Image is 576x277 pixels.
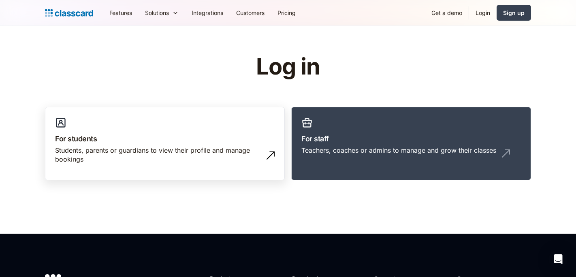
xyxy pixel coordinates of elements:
div: Solutions [145,9,169,17]
a: Customers [230,4,271,22]
h1: Log in [160,54,417,79]
a: For studentsStudents, parents or guardians to view their profile and manage bookings [45,107,285,181]
a: Login [469,4,497,22]
h3: For staff [301,133,521,144]
div: Teachers, coaches or admins to manage and grow their classes [301,146,496,155]
a: Features [103,4,139,22]
a: Logo [45,7,93,19]
a: For staffTeachers, coaches or admins to manage and grow their classes [291,107,531,181]
div: Open Intercom Messenger [548,249,568,269]
h3: For students [55,133,275,144]
div: Solutions [139,4,185,22]
a: Pricing [271,4,302,22]
div: Students, parents or guardians to view their profile and manage bookings [55,146,258,164]
div: Sign up [503,9,525,17]
a: Sign up [497,5,531,21]
a: Integrations [185,4,230,22]
a: Get a demo [425,4,469,22]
